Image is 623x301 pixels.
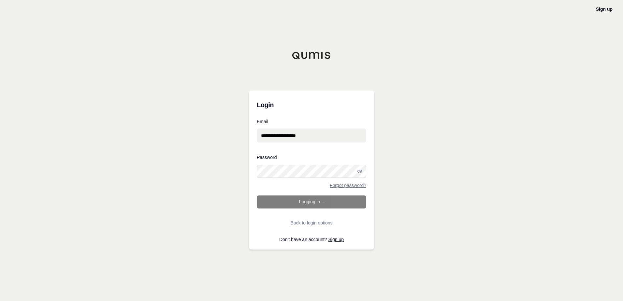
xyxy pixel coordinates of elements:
[257,155,366,160] label: Password
[330,183,366,188] a: Forgot password?
[257,216,366,229] button: Back to login options
[596,7,613,12] a: Sign up
[257,98,366,111] h3: Login
[292,51,331,59] img: Qumis
[257,237,366,242] p: Don't have an account?
[328,237,344,242] a: Sign up
[257,119,366,124] label: Email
